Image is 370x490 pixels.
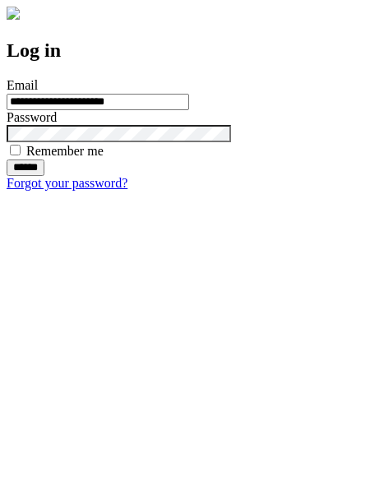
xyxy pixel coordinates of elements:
label: Password [7,110,57,124]
label: Email [7,78,38,92]
label: Remember me [26,144,104,158]
img: logo-4e3dc11c47720685a147b03b5a06dd966a58ff35d612b21f08c02c0306f2b779.png [7,7,20,20]
h2: Log in [7,39,363,62]
a: Forgot your password? [7,176,127,190]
